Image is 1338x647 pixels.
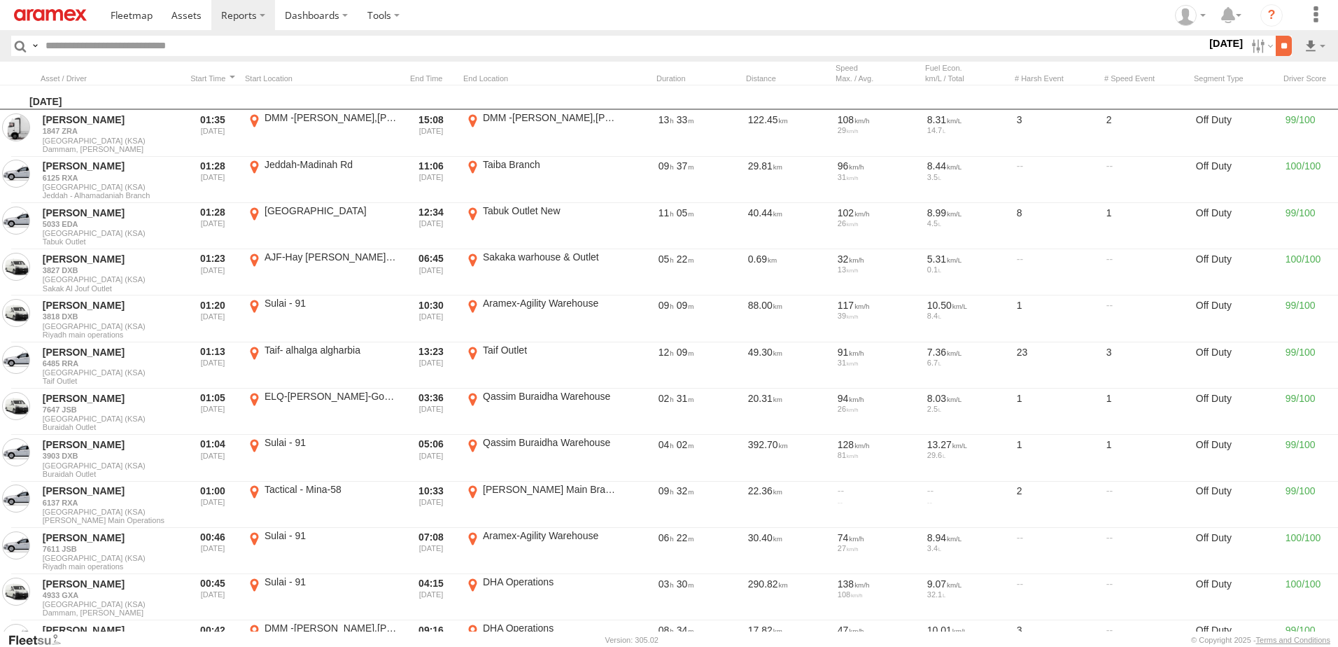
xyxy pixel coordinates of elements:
span: 22 [677,532,694,543]
label: Click to View Event Location [463,483,617,527]
div: Version: 305.02 [605,636,659,644]
span: Filter Results to this Group [43,237,178,246]
a: 4933 GXA [43,590,178,600]
label: Click to View Event Location [463,436,617,480]
div: 8.03 [927,392,1007,405]
label: Click to View Event Location [245,204,399,248]
label: Search Query [29,36,41,56]
span: 37 [677,160,694,172]
div: Entered prior to selected date range [186,344,239,387]
div: 8.99 [927,207,1007,219]
span: Filter Results to this Group [43,377,178,385]
div: Sakaka warhouse & Outlet [483,251,615,263]
a: [PERSON_NAME] [43,113,178,126]
div: 2 [1104,111,1188,155]
div: Entered prior to selected date range [186,436,239,480]
a: [PERSON_NAME] [43,253,178,265]
label: Click to View Event Location [245,297,399,340]
div: 1 [1015,297,1099,340]
div: Exited after selected date range [404,297,458,340]
div: 8.44 [927,160,1007,172]
label: Export results as... [1303,36,1327,56]
div: 2.5 [927,405,1007,413]
span: Filter Results to this Group [43,331,178,339]
div: DMM -[PERSON_NAME],[PERSON_NAME],Nawras -P# 68 [265,111,397,124]
span: [GEOGRAPHIC_DATA] (KSA) [43,322,178,331]
div: 108 [838,113,917,126]
span: 32 [677,485,694,496]
div: Entered prior to selected date range [186,297,239,340]
div: 1 [1104,204,1188,248]
div: 23 [1015,344,1099,387]
div: 26 [838,219,917,228]
div: 47 [838,624,917,636]
a: 3903 DXB [43,451,178,461]
span: [GEOGRAPHIC_DATA] (KSA) [43,368,178,377]
div: 32.1 [927,590,1007,599]
div: 2 [1015,483,1099,527]
span: [GEOGRAPHIC_DATA] (KSA) [43,461,178,470]
a: [PERSON_NAME] [43,346,178,359]
div: 29.6 [927,451,1007,459]
span: [GEOGRAPHIC_DATA] (KSA) [43,275,178,284]
span: [GEOGRAPHIC_DATA] (KSA) [43,183,178,191]
span: [GEOGRAPHIC_DATA] (KSA) [43,415,178,423]
div: 0.1 [927,265,1007,274]
div: Sulai - 91 [265,576,397,588]
label: Click to View Event Location [245,483,399,527]
div: 8.31 [927,113,1007,126]
div: 31 [838,359,917,367]
div: 39 [838,312,917,320]
span: Filter Results to this Group [43,562,178,571]
div: Off Duty [1194,576,1278,619]
div: 29 [838,126,917,134]
div: 14.7 [927,126,1007,134]
div: 108 [838,590,917,599]
label: Click to View Event Location [245,436,399,480]
label: [DATE] [1206,36,1246,51]
span: Filter Results to this Group [43,423,178,431]
a: [PERSON_NAME] [43,160,178,172]
div: Off Duty [1194,529,1278,573]
span: 02 [659,393,674,404]
div: [GEOGRAPHIC_DATA] [265,204,397,217]
div: 1 [1015,390,1099,433]
div: Exited after selected date range [404,204,458,248]
div: 10.01 [927,624,1007,636]
label: Click to View Event Location [245,344,399,387]
div: Click to Sort [186,74,239,83]
div: 22.36 [746,483,830,527]
div: [PERSON_NAME] Main Branch 2 [483,483,615,496]
div: 27 [838,544,917,552]
label: Click to View Event Location [245,158,399,202]
div: 3 [1104,344,1188,387]
label: Click to View Event Location [463,576,617,619]
div: 30.40 [746,529,830,573]
div: 20.31 [746,390,830,433]
span: [GEOGRAPHIC_DATA] (KSA) [43,137,178,145]
span: 03 [659,578,674,590]
div: Entered prior to selected date range [186,390,239,433]
div: ELQ-[PERSON_NAME]-Google [265,390,397,403]
span: Filter Results to this Group [43,470,178,478]
div: Entered prior to selected date range [186,483,239,527]
label: Click to View Event Location [463,204,617,248]
div: 74 [838,531,917,544]
span: 31 [677,393,694,404]
span: 13 [659,114,674,125]
div: Fatimah Alqatari [1170,5,1211,26]
label: Click to View Event Location [245,111,399,155]
a: [PERSON_NAME] [43,438,178,451]
a: 7611 JSB [43,544,178,554]
div: Exited after selected date range [404,436,458,480]
label: Search Filter Options [1246,36,1276,56]
span: 06 [659,532,674,543]
label: Click to View Event Location [463,251,617,294]
a: View Asset in Asset Management [2,438,30,466]
div: 96 [838,160,917,172]
div: Entered prior to selected date range [186,158,239,202]
label: Click to View Event Location [463,297,617,340]
div: Off Duty [1194,297,1278,340]
a: [PERSON_NAME] [43,578,178,590]
span: 09 [677,347,694,358]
